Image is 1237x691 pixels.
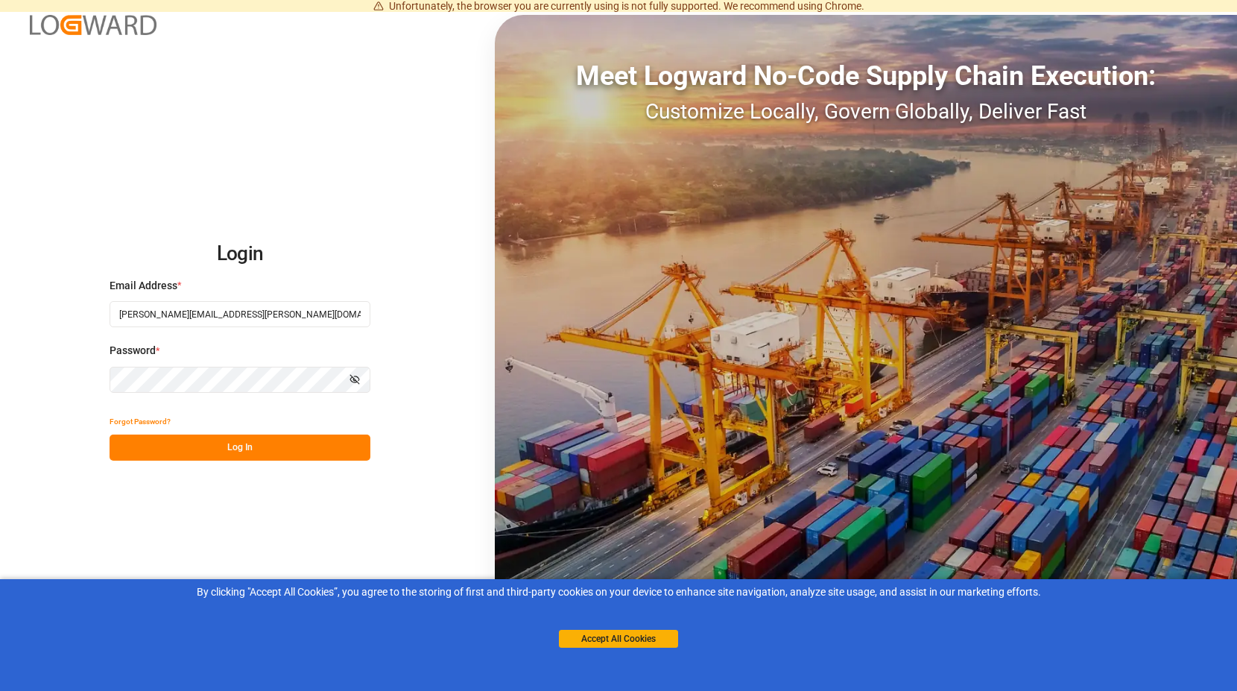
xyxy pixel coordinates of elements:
[559,630,678,648] button: Accept All Cookies
[495,56,1237,96] div: Meet Logward No-Code Supply Chain Execution:
[110,343,156,359] span: Password
[110,230,370,278] h2: Login
[495,96,1237,127] div: Customize Locally, Govern Globally, Deliver Fast
[30,15,156,35] img: Logward_new_orange.png
[110,301,370,327] input: Enter your email
[10,584,1227,600] div: By clicking "Accept All Cookies”, you agree to the storing of first and third-party cookies on yo...
[110,408,171,435] button: Forgot Password?
[110,278,177,294] span: Email Address
[110,435,370,461] button: Log In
